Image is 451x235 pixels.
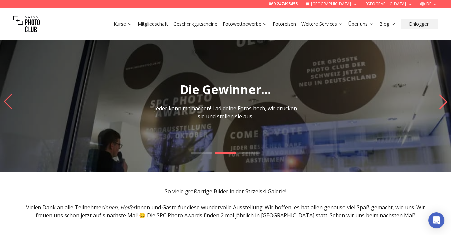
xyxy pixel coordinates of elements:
[223,21,267,27] a: Fotowettbewerbe
[220,19,270,29] button: Fotowettbewerbe
[171,19,220,29] button: Geschenkgutscheine
[379,21,396,27] a: Blog
[104,204,136,211] em: innen, Helfer
[114,21,132,27] a: Kurse
[138,21,168,27] a: Mitgliedschaft
[151,104,300,120] p: Jeder kann mitmachen! Lad deine Fotos hoch, wir drucken sie und stellen sie aus.
[348,21,374,27] a: Über uns
[269,1,298,7] a: 069 247495455
[428,212,444,228] div: Open Intercom Messenger
[173,21,217,27] a: Geschenkgutscheine
[377,19,398,29] button: Blog
[135,19,171,29] button: Mitgliedschaft
[111,19,135,29] button: Kurse
[13,11,40,37] img: Swiss photo club
[299,19,346,29] button: Weitere Services
[346,19,377,29] button: Über uns
[19,187,433,195] p: So viele großartige Bilder in der Strzelski Galerie!
[270,19,299,29] button: Fotoreisen
[19,203,433,219] p: Vielen Dank an alle Teilnehmer innen und Gäste für diese wundervolle Ausstellung! Wir hoffen, es ...
[273,21,296,27] a: Fotoreisen
[301,21,343,27] a: Weitere Services
[401,19,438,29] button: Einloggen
